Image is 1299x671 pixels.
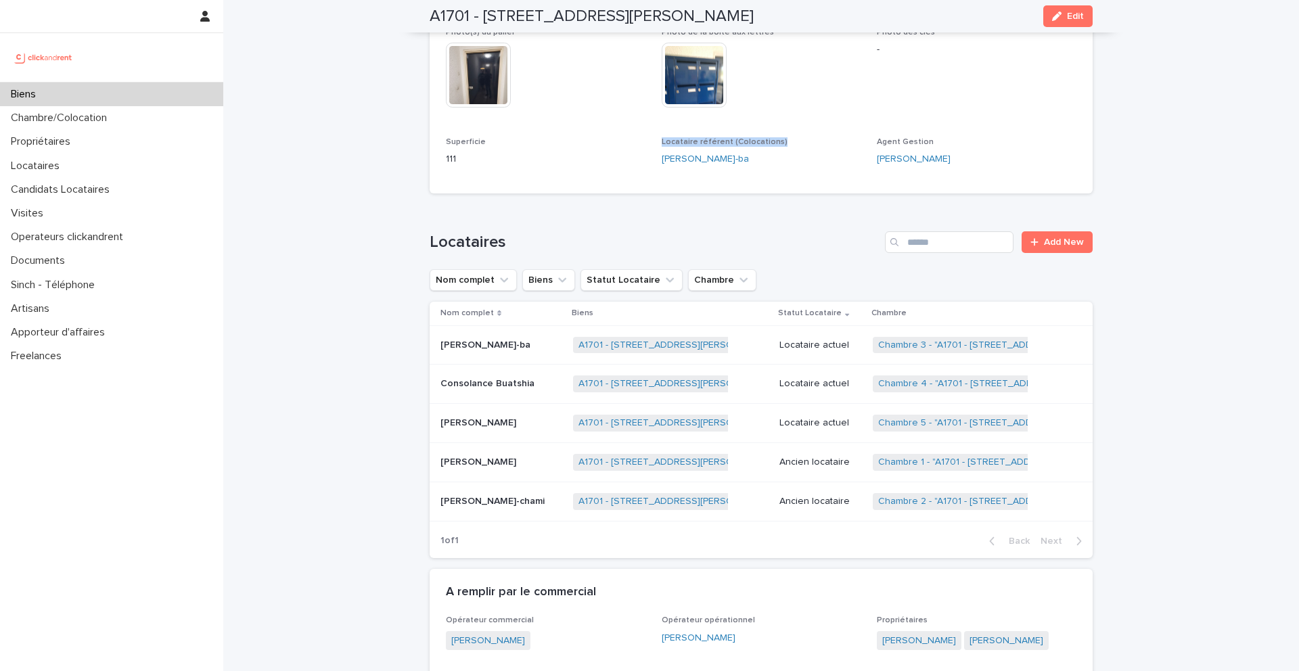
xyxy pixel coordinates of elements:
[1041,536,1070,546] span: Next
[430,325,1093,365] tr: [PERSON_NAME]-ba[PERSON_NAME]-ba A1701 - [STREET_ADDRESS][PERSON_NAME] Locataire actuelChambre 3 ...
[572,306,593,321] p: Biens
[662,616,755,624] span: Opérateur opérationnel
[662,138,788,146] span: Locataire référent (Colocations)
[430,524,470,557] p: 1 of 1
[877,43,1076,57] p: -
[877,138,934,146] span: Agent Gestion
[5,135,81,148] p: Propriétaires
[779,496,862,507] p: Ancien locataire
[578,417,774,429] a: A1701 - [STREET_ADDRESS][PERSON_NAME]
[5,302,60,315] p: Artisans
[446,585,596,600] h2: A remplir par le commercial
[430,7,754,26] h2: A1701 - [STREET_ADDRESS][PERSON_NAME]
[5,160,70,172] p: Locataires
[1022,231,1093,253] a: Add New
[885,231,1013,253] input: Search
[662,152,749,166] a: [PERSON_NAME]-ba
[440,337,533,351] p: [PERSON_NAME]-ba
[877,28,935,37] span: Photo des clés
[877,152,951,166] a: [PERSON_NAME]
[878,340,1164,351] a: Chambre 3 - "A1701 - [STREET_ADDRESS][PERSON_NAME] 91100"
[778,306,842,321] p: Statut Locataire
[779,340,862,351] p: Locataire actuel
[446,138,486,146] span: Superficie
[882,634,956,648] a: [PERSON_NAME]
[1044,237,1084,247] span: Add New
[878,417,1164,429] a: Chambre 5 - "A1701 - [STREET_ADDRESS][PERSON_NAME] 91100"
[440,493,547,507] p: [PERSON_NAME]-chami
[11,44,76,71] img: UCB0brd3T0yccxBKYDjQ
[580,269,683,291] button: Statut Locataire
[978,535,1035,547] button: Back
[688,269,756,291] button: Chambre
[1067,11,1084,21] span: Edit
[451,634,525,648] a: [PERSON_NAME]
[871,306,907,321] p: Chambre
[446,28,515,37] span: Photo(s) du palier
[878,496,1136,507] a: Chambre 2 - "A1701 - [STREET_ADDRESS][PERSON_NAME]"
[779,417,862,429] p: Locataire actuel
[662,28,774,37] span: Photo de la boîte aux lettres
[1035,535,1093,547] button: Next
[5,88,47,101] p: Biens
[430,233,880,252] h1: Locataires
[440,306,494,321] p: Nom complet
[578,457,774,468] a: A1701 - [STREET_ADDRESS][PERSON_NAME]
[878,378,1137,390] a: Chambre 4 - "A1701 - [STREET_ADDRESS][PERSON_NAME]"
[779,378,862,390] p: Locataire actuel
[430,404,1093,443] tr: [PERSON_NAME][PERSON_NAME] A1701 - [STREET_ADDRESS][PERSON_NAME] Locataire actuelChambre 5 - "A17...
[522,269,575,291] button: Biens
[5,326,116,339] p: Apporteur d'affaires
[446,152,645,166] p: 111
[440,375,537,390] p: Consolance Buatshia
[5,350,72,363] p: Freelances
[5,231,134,244] p: Operateurs clickandrent
[430,365,1093,404] tr: Consolance BuatshiaConsolance Buatshia A1701 - [STREET_ADDRESS][PERSON_NAME] Locataire actuelCham...
[1043,5,1093,27] button: Edit
[446,616,534,624] span: Opérateur commercial
[878,457,1162,468] a: Chambre 1 - "A1701 - [STREET_ADDRESS][PERSON_NAME] 91100"
[5,183,120,196] p: Candidats Locataires
[430,269,517,291] button: Nom complet
[970,634,1043,648] a: [PERSON_NAME]
[578,340,774,351] a: A1701 - [STREET_ADDRESS][PERSON_NAME]
[578,496,774,507] a: A1701 - [STREET_ADDRESS][PERSON_NAME]
[877,616,928,624] span: Propriétaires
[578,378,774,390] a: A1701 - [STREET_ADDRESS][PERSON_NAME]
[5,207,54,220] p: Visites
[1001,536,1030,546] span: Back
[440,454,519,468] p: [PERSON_NAME]
[779,457,862,468] p: Ancien locataire
[5,254,76,267] p: Documents
[440,415,519,429] p: [PERSON_NAME]
[662,631,735,645] a: [PERSON_NAME]
[430,482,1093,521] tr: [PERSON_NAME]-chami[PERSON_NAME]-chami A1701 - [STREET_ADDRESS][PERSON_NAME] Ancien locataireCham...
[430,443,1093,482] tr: [PERSON_NAME][PERSON_NAME] A1701 - [STREET_ADDRESS][PERSON_NAME] Ancien locataireChambre 1 - "A17...
[5,279,106,292] p: Sinch - Téléphone
[5,112,118,124] p: Chambre/Colocation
